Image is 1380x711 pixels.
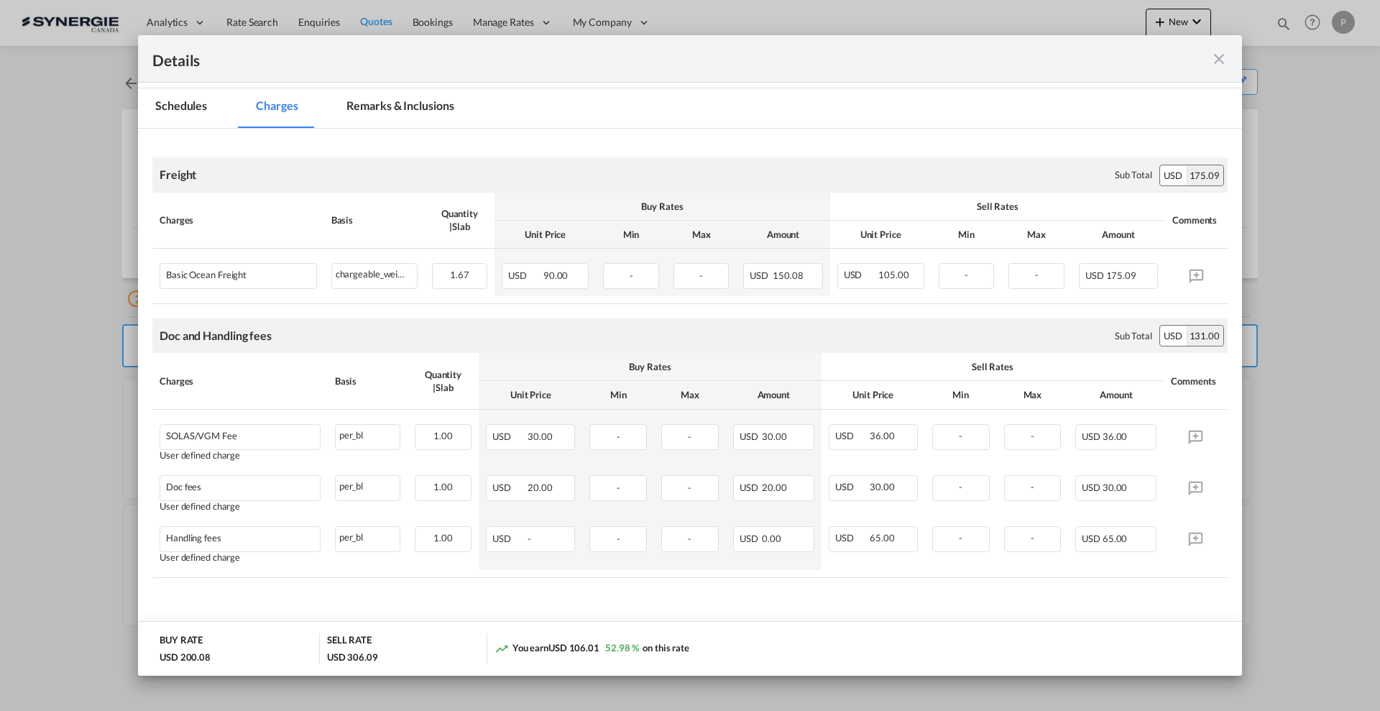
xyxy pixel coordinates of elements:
[494,641,509,656] md-icon: icon-trending-up
[870,532,895,543] span: 65.00
[688,431,691,442] span: -
[1031,430,1034,441] span: -
[432,207,488,233] div: Quantity | Slab
[138,88,485,128] md-pagination-wrapper: Use the left and right arrow keys to navigate between tabs
[878,269,908,280] span: 105.00
[160,167,196,183] div: Freight
[1165,193,1228,249] th: Comments
[335,375,400,387] div: Basis
[494,221,596,249] th: Unit Price
[762,533,781,544] span: 0.00
[835,532,868,543] span: USD
[582,381,654,409] th: Min
[331,214,418,226] div: Basis
[548,642,599,653] span: USD 106.01
[925,381,997,409] th: Min
[1115,329,1152,342] div: Sub Total
[433,481,453,492] span: 1.00
[699,270,703,281] span: -
[166,270,247,280] div: Basic Ocean Freight
[508,270,541,281] span: USD
[666,221,737,249] th: Max
[1085,270,1104,281] span: USD
[160,375,321,387] div: Charges
[543,270,569,281] span: 90.00
[1186,165,1223,185] div: 175.09
[1164,353,1228,409] th: Comments
[1035,269,1039,280] span: -
[160,633,203,650] div: BUY RATE
[959,532,962,543] span: -
[740,482,760,493] span: USD
[1031,481,1034,492] span: -
[1001,221,1072,249] th: Max
[750,270,770,281] span: USD
[433,532,453,543] span: 1.00
[1082,431,1100,442] span: USD
[596,221,666,249] th: Min
[830,221,931,249] th: Unit Price
[1082,533,1100,544] span: USD
[528,431,553,442] span: 30.00
[617,431,620,442] span: -
[492,533,525,544] span: USD
[1160,165,1186,185] div: USD
[160,501,321,512] div: User defined charge
[1068,381,1164,409] th: Amount
[528,482,553,493] span: 20.00
[166,533,221,543] div: Handling fees
[1103,431,1128,442] span: 36.00
[773,270,803,281] span: 150.08
[931,221,1002,249] th: Min
[870,481,895,492] span: 30.00
[528,533,531,544] span: -
[336,425,400,443] div: per_bl
[1210,50,1228,68] md-icon: icon-close fg-AAA8AD m-0 cursor
[336,527,400,545] div: per_bl
[688,482,691,493] span: -
[617,533,620,544] span: -
[239,88,315,128] md-tab-item: Charges
[870,430,895,441] span: 36.00
[630,270,633,281] span: -
[1115,168,1152,181] div: Sub Total
[835,430,868,441] span: USD
[1160,326,1186,346] div: USD
[332,264,417,282] div: chargeable_weight
[617,482,620,493] span: -
[844,269,877,280] span: USD
[1031,532,1034,543] span: -
[166,482,201,492] div: Doc fees
[327,633,372,650] div: SELL RATE
[959,430,962,441] span: -
[1186,326,1223,346] div: 131.00
[152,50,1120,68] div: Details
[160,450,321,461] div: User defined charge
[138,35,1242,675] md-dialog: Port of Loading ...
[835,481,868,492] span: USD
[494,641,689,656] div: You earn on this rate
[1106,270,1136,281] span: 175.09
[415,368,472,394] div: Quantity | Slab
[502,200,822,213] div: Buy Rates
[822,381,925,409] th: Unit Price
[138,88,224,128] md-tab-item: Schedules
[1103,533,1128,544] span: 65.00
[486,360,814,373] div: Buy Rates
[740,431,760,442] span: USD
[762,431,787,442] span: 30.00
[450,269,469,280] span: 1.67
[965,269,968,280] span: -
[160,651,211,664] div: USD 200.08
[479,381,582,409] th: Unit Price
[336,476,400,494] div: per_bl
[166,431,237,441] div: SOLAS/VGM Fee
[736,221,829,249] th: Amount
[762,482,787,493] span: 20.00
[1072,221,1165,249] th: Amount
[654,381,726,409] th: Max
[605,642,639,653] span: 52.98 %
[329,88,471,128] md-tab-item: Remarks & Inclusions
[997,381,1069,409] th: Max
[1103,482,1128,493] span: 30.00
